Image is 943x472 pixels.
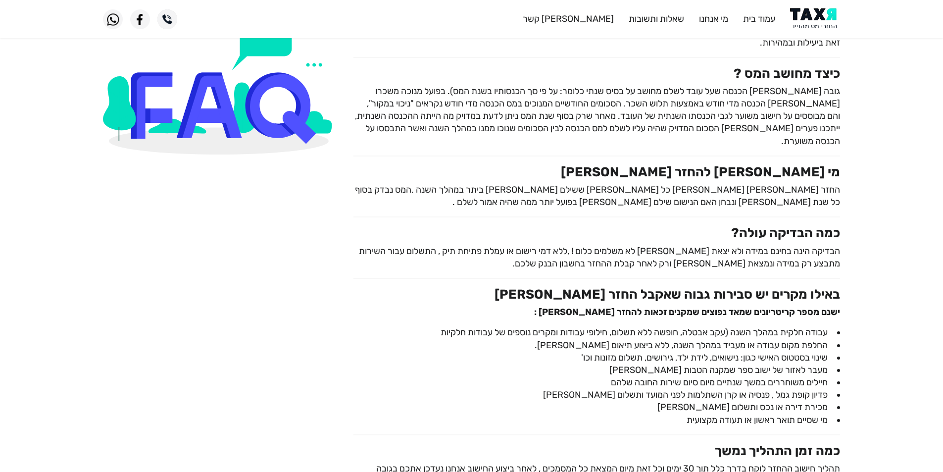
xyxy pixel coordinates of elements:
li: מכירת דירה או נכס ותשלום [PERSON_NAME] [353,401,840,414]
img: Logo [790,8,840,30]
p: גובה [PERSON_NAME] הכנסה שעל עובד לשלם מחושב על בסיס שנתי כלומר: על פי סך הכנסותיו בשנת המס). בפו... [353,85,840,148]
a: [PERSON_NAME] קשר [523,13,614,24]
li: מעבר לאזור של ישוב ספר שמקנה הטבות [PERSON_NAME] [353,364,840,376]
li: מי שסיים תואר ראשון או תעודה מקצועית [353,414,840,426]
li: פדיון קופת גמל , פנסיה או קרן השתלמות לפני המועד ותשלום [PERSON_NAME] [353,389,840,401]
li: עבודה חלקית במהלך השנה (עקב אבטלה, חופשה ללא תשלום, חילופי עבודות ומקרים נוספים של עבודות חלקיות [353,326,840,339]
img: WhatsApp [103,9,123,29]
li: חיילים משוחררים במשך שנתיים מיום סיום שירות החובה שלהם [353,376,840,389]
li: שינוי בסטטוס האישי כגון: נישואים, לידת ילד, גירושים, תשלום מזונות וכו' [353,352,840,364]
strong: ישנם מספר קריטריונים שמאד נפוצים שמקנים זכאות להחזר [PERSON_NAME] : [534,307,840,317]
h3: כמה זמן התהליך נמשך [353,443,840,459]
p: החזר [PERSON_NAME] [PERSON_NAME] כל [PERSON_NAME] ששילם [PERSON_NAME] ביתר במהלך השנה .המס נבדק ב... [353,184,840,209]
h3: כמה הבדיקה עולה? [353,225,840,241]
img: Phone [157,9,177,29]
h3: כיצד מחושב המס ? [353,66,840,81]
p: הבדיקה הינה בחינם במידה ולא יצאת [PERSON_NAME] לא משלמים כלום ! ,ללא דמי רישום או עמלת פתיחת תיק ... [353,245,840,270]
li: החלפת מקום עבודה או מעביד במהלך השנה, ללא ביצוע תיאום [PERSON_NAME]. [353,339,840,352]
h3: באילו מקרים יש סבירות גבוה שאקבל החזר [PERSON_NAME] [353,287,840,302]
h3: מי [PERSON_NAME] להחזר [PERSON_NAME] [353,164,840,180]
a: מי אנחנו [699,13,728,24]
a: עמוד בית [743,13,775,24]
img: Facebook [130,9,150,29]
a: שאלות ותשובות [629,13,684,24]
